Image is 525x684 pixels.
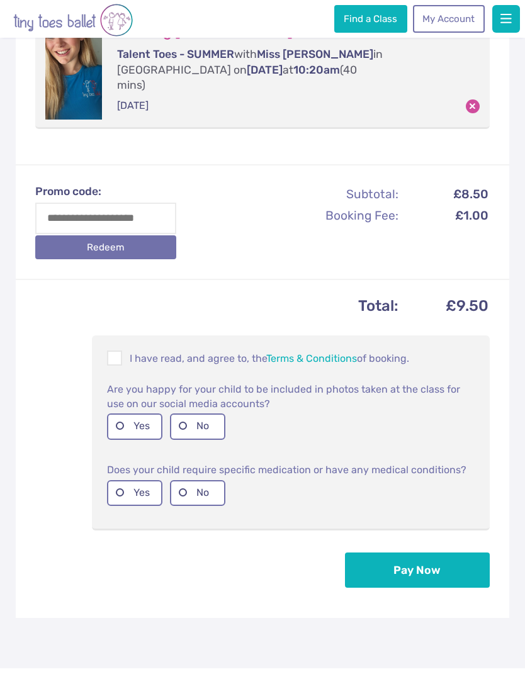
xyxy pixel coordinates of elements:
[266,352,357,364] a: Terms & Conditions
[264,206,399,227] th: Booking Fee:
[107,463,475,478] p: Does your child require specific medication or have any medical conditions?
[117,99,383,113] p: [DATE]
[334,5,407,33] a: Find a Class
[264,184,399,205] th: Subtotal:
[345,552,490,588] button: Pay Now
[35,235,176,259] button: Redeem
[107,413,162,439] label: Yes
[400,293,488,319] td: £9.50
[170,413,225,439] label: No
[107,350,475,366] p: I have read, and agree to, the of booking.
[37,293,398,319] th: Total:
[247,64,283,76] span: [DATE]
[117,47,383,93] p: with in [GEOGRAPHIC_DATA] on at (40 mins)
[400,206,488,227] td: £1.00
[293,64,340,76] span: 10:20am
[170,480,225,506] label: No
[413,5,485,33] a: My Account
[35,184,176,199] label: Promo code:
[400,184,488,205] td: £8.50
[107,382,475,411] p: Are you happy for your child to be included in photos taken at the class for use on our social me...
[107,480,162,506] label: Yes
[13,3,133,38] img: tiny toes ballet
[117,48,234,60] span: Talent Toes - SUMMER
[257,48,373,60] span: Miss [PERSON_NAME]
